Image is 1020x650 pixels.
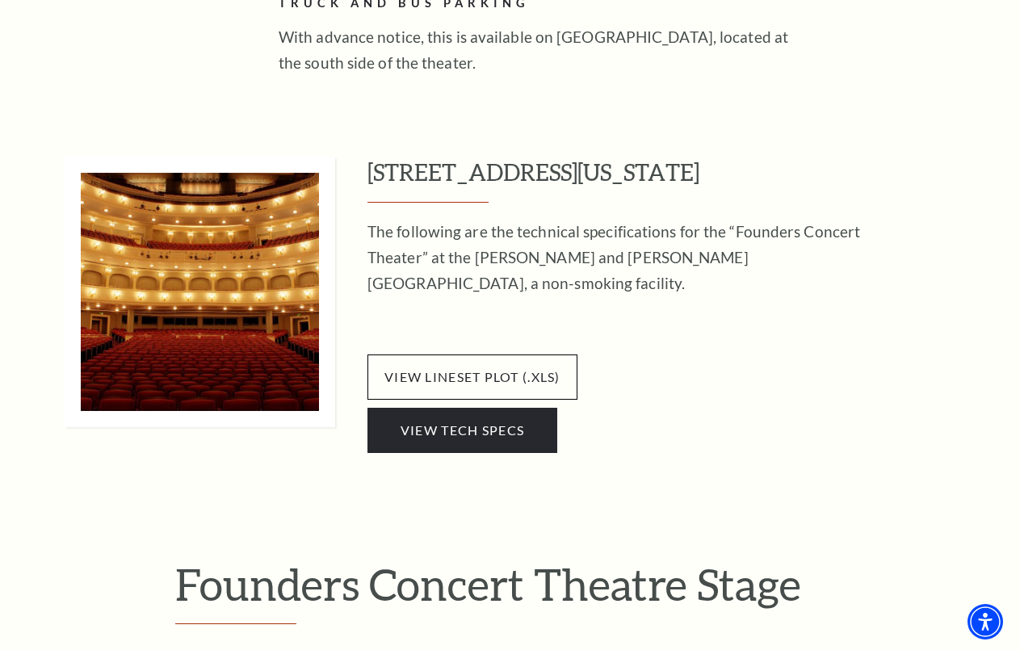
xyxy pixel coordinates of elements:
[367,367,577,385] a: View lineset plot (.xls)
[367,408,557,453] a: View Tech Specs - open in a new tab
[401,422,524,438] span: View Tech Specs
[367,157,1004,203] h3: [STREET_ADDRESS][US_STATE]
[367,219,892,296] p: The following are the technical specifications for the “Founders Concert Theater” at the [PERSON_...
[175,558,846,624] h2: Founders Concert Theatre Stage
[65,157,335,427] img: 525 Commerce St., Fort Worth, Texas 76102
[968,604,1003,640] div: Accessibility Menu
[279,24,804,76] p: With advance notice, this is available on [GEOGRAPHIC_DATA], located at the south side of the the...
[367,354,577,400] span: View lineset plot (.xls)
